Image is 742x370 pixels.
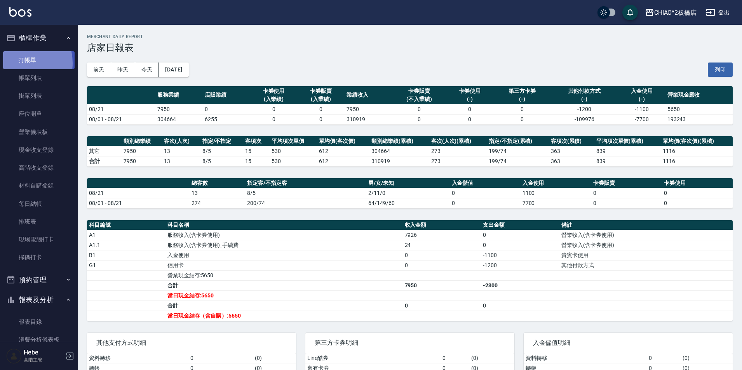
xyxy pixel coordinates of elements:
[159,63,188,77] button: [DATE]
[559,250,733,260] td: 貴賓卡使用
[270,156,317,166] td: 530
[681,353,733,363] td: ( 0 )
[162,146,200,156] td: 13
[250,104,298,114] td: 0
[369,156,429,166] td: 310919
[87,250,165,260] td: B1
[369,146,429,156] td: 304664
[297,114,345,124] td: 0
[642,5,700,21] button: CHIAO^2板橋店
[252,95,296,103] div: (入業績)
[165,250,403,260] td: 入金使用
[190,198,245,208] td: 274
[559,260,733,270] td: 其他付款方式
[403,230,481,240] td: 7926
[450,178,521,188] th: 入金儲值
[190,188,245,198] td: 13
[165,311,403,321] td: 當日現金結存（含自購）:5650
[155,86,203,104] th: 服務業績
[317,146,369,156] td: 612
[493,104,550,114] td: 0
[243,156,270,166] td: 15
[553,87,616,95] div: 其他付款方式
[559,240,733,250] td: 營業收入(含卡券使用)
[3,51,75,69] a: 打帳單
[394,87,444,95] div: 卡券販賣
[703,5,733,20] button: 登出
[165,220,403,230] th: 科目名稱
[620,87,664,95] div: 入金使用
[165,280,403,290] td: 合計
[441,353,470,363] td: 0
[253,353,296,363] td: ( 0 )
[392,114,446,124] td: 0
[481,250,559,260] td: -1100
[87,114,155,124] td: 08/01 - 08/21
[521,198,591,208] td: 7700
[243,146,270,156] td: 15
[403,240,481,250] td: 24
[450,188,521,198] td: 0
[3,331,75,349] a: 消費分析儀表板
[665,104,733,114] td: 5650
[403,280,481,290] td: 7950
[270,136,317,146] th: 平均項次單價
[662,178,733,188] th: 卡券使用
[252,87,296,95] div: 卡券使用
[87,63,111,77] button: 前天
[549,136,594,146] th: 客項次(累積)
[448,95,492,103] div: (-)
[429,146,487,156] td: 273
[549,146,594,156] td: 363
[620,95,664,103] div: (-)
[203,86,250,104] th: 店販業績
[366,188,450,198] td: 2/11/0
[345,114,392,124] td: 310919
[450,198,521,208] td: 0
[345,104,392,114] td: 7950
[299,87,343,95] div: 卡券販賣
[305,353,441,363] td: Line酷券
[203,104,250,114] td: 0
[24,349,63,356] h5: Hebe
[122,146,162,156] td: 7950
[155,114,203,124] td: 304664
[87,42,733,53] h3: 店家日報表
[345,86,392,104] th: 業績收入
[493,114,550,124] td: 0
[469,353,514,363] td: ( 0 )
[446,104,494,114] td: 0
[24,356,63,363] p: 高階主管
[665,114,733,124] td: 193243
[165,240,403,250] td: 服務收入(含卡券使用)_手續費
[200,136,244,146] th: 指定/不指定
[481,230,559,240] td: 0
[481,280,559,290] td: -2300
[87,260,165,270] td: G1
[9,7,31,17] img: Logo
[165,260,403,270] td: 信用卡
[87,240,165,250] td: A1.1
[591,178,662,188] th: 卡券販賣
[481,220,559,230] th: 支出金額
[165,270,403,280] td: 營業現金結存:5650
[3,177,75,195] a: 材料自購登錄
[495,87,549,95] div: 第三方卡券
[317,136,369,146] th: 單均價(客次價)
[87,86,733,125] table: a dense table
[245,198,366,208] td: 200/74
[3,123,75,141] a: 營業儀表板
[3,87,75,105] a: 掛單列表
[403,220,481,230] th: 收入金額
[533,339,723,347] span: 入金儲值明細
[96,339,287,347] span: 其他支付方式明細
[190,178,245,188] th: 總客數
[481,301,559,311] td: 0
[594,146,661,156] td: 839
[708,63,733,77] button: 列印
[87,178,733,208] table: a dense table
[654,8,697,17] div: CHIAO^2板橋店
[87,156,122,166] td: 合計
[521,178,591,188] th: 入金使用
[87,188,190,198] td: 08/21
